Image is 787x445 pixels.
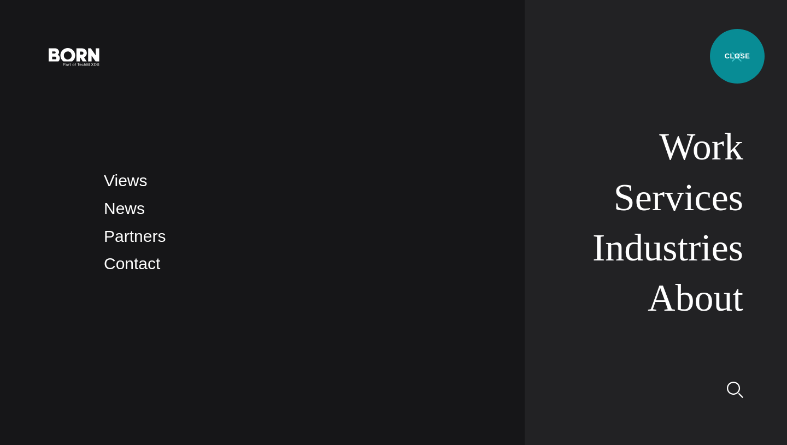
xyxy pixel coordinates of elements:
[614,176,743,218] a: Services
[104,171,147,189] a: Views
[104,254,160,272] a: Contact
[104,227,166,245] a: Partners
[648,277,743,319] a: About
[104,199,145,217] a: News
[592,227,743,269] a: Industries
[659,126,743,168] a: Work
[724,45,750,68] button: Open
[727,382,743,398] img: Search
